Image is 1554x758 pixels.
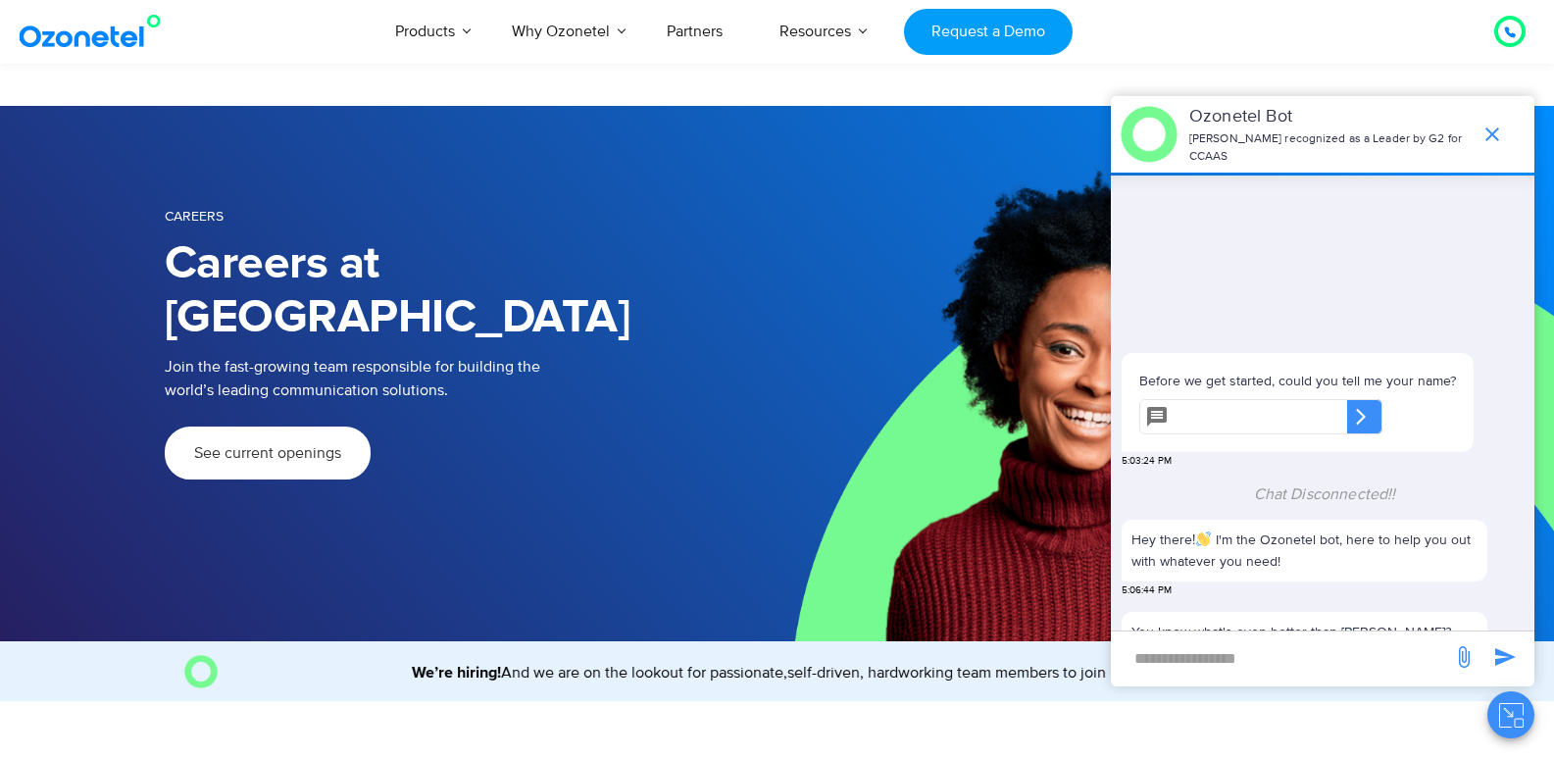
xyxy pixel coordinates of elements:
[1122,583,1172,598] span: 5:06:44 PM
[1254,484,1396,504] span: Chat Disconnected!!
[1192,531,1216,549] span: !
[1139,371,1456,391] p: Before we get started, could you tell me your name?
[1131,530,1478,572] p: Hey there I'm the Ozonetel bot, here to help you out with whatever you need!
[1196,531,1211,546] img: 👋
[194,445,341,461] span: See current openings
[352,665,441,681] strong: We’re hiring!
[165,237,777,345] h1: Careers at [GEOGRAPHIC_DATA]
[1444,637,1483,677] span: send message
[1121,641,1442,677] div: new-msg-input
[1122,454,1172,469] span: 5:03:24 PM
[1189,130,1471,166] p: [PERSON_NAME] recognized as a Leader by G2 for CCAAS
[165,208,224,225] span: Careers
[904,9,1072,55] a: Request a Demo
[165,427,371,480] a: See current openings
[1487,691,1534,738] button: Close chat
[1473,115,1512,154] span: end chat or minimize
[1485,637,1525,677] span: send message
[1121,106,1178,163] img: header
[226,661,1371,684] marquee: And we are on the lookout for passionate,self-driven, hardworking team members to join us. Come, ...
[165,355,748,402] p: Join the fast-growing team responsible for building the world’s leading communication solutions.
[1131,622,1478,664] p: You know what's even better than [PERSON_NAME]? Ozonetel + ChatGPT =
[1189,104,1471,130] p: Ozonetel Bot
[184,655,218,688] img: O Image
